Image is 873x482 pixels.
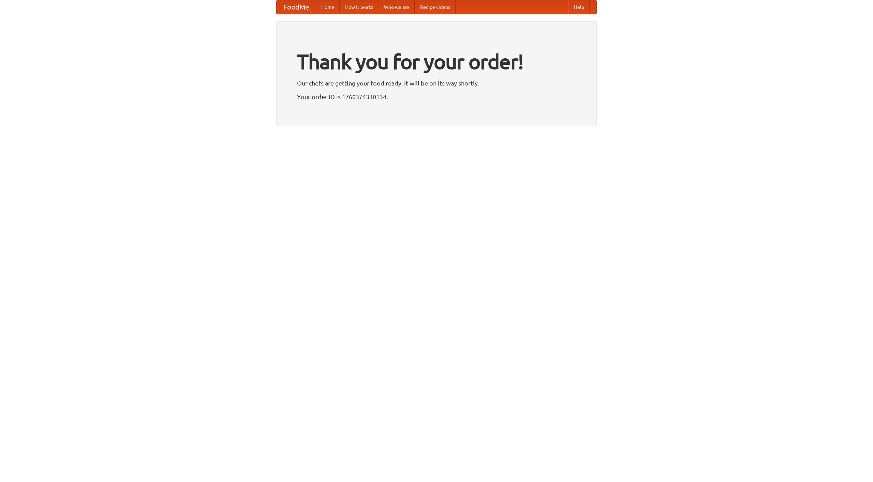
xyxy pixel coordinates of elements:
a: Who we are [379,0,415,14]
p: Your order ID is 1760374310134. [297,92,576,102]
a: FoodMe [277,0,316,14]
h1: Thank you for your order! [297,45,576,78]
a: Home [316,0,340,14]
a: Help [568,0,590,14]
a: Recipe videos [415,0,456,14]
p: Our chefs are getting your food ready. It will be on its way shortly. [297,78,576,88]
a: How it works [340,0,379,14]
